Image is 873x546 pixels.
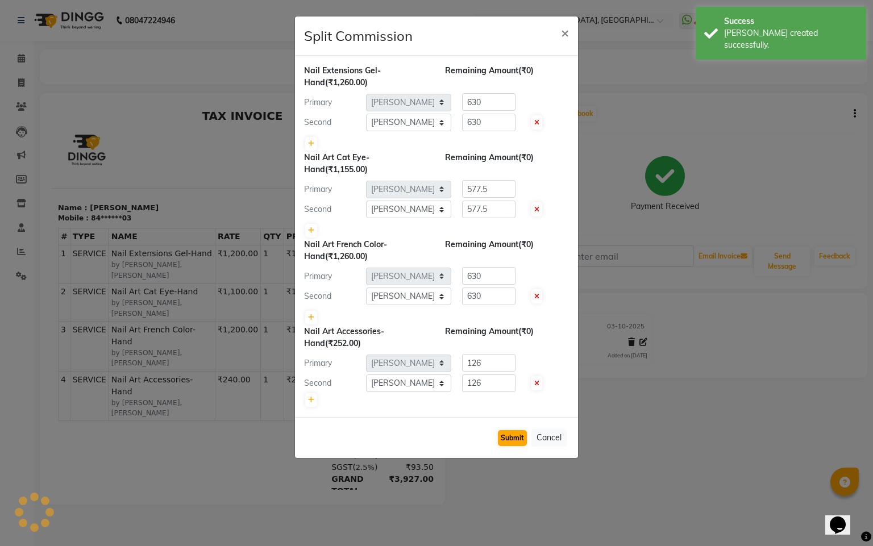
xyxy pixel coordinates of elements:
[60,181,161,193] span: Nail Art Cat Eye-Hand
[19,124,57,141] th: TYPE
[19,216,57,266] td: SERVICE
[164,179,209,217] td: ₹1,100.00
[305,359,323,367] span: 2.5%
[304,65,381,87] span: Nail Extensions Gel-Hand
[330,216,375,266] td: ₹1,200.00
[278,141,330,179] td: ₹0.00
[232,216,278,266] td: ₹1,200.00
[278,266,330,316] td: ₹0.00
[518,65,534,76] span: (₹0)
[280,346,302,355] span: CGST
[296,116,366,128] div: Second
[232,179,278,217] td: ₹1,100.00
[518,326,534,336] span: (₹0)
[330,141,375,179] td: ₹1,200.00
[296,97,366,109] div: Primary
[278,124,330,141] th: DISCOUNT
[7,216,19,266] td: 3
[198,98,376,109] p: Invoice : V/2025-26/0187
[445,65,518,76] span: Remaining Amount
[198,44,376,56] p: [STREET_ADDRESS]
[825,501,862,535] iframe: chat widget
[330,266,375,316] td: ₹240.00
[7,179,19,217] td: 2
[328,369,383,393] div: ₹3,927.00
[7,98,185,109] p: Name : [PERSON_NAME]
[273,369,328,393] div: GRAND TOTAL
[518,239,534,249] span: (₹0)
[330,124,375,141] th: AMOUNT
[60,293,161,314] small: by [PERSON_NAME], [PERSON_NAME]
[325,338,361,348] span: (₹252.00)
[724,27,858,51] div: Bill created successfully.
[232,124,278,141] th: PRICE
[164,124,209,141] th: RATE
[296,377,366,389] div: Second
[304,26,413,46] h4: Split Commission
[273,345,328,357] div: ( )
[7,109,38,119] div: Mobile :
[164,141,209,179] td: ₹1,200.00
[19,266,57,316] td: SERVICE
[325,164,368,174] span: (₹1,155.00)
[60,219,161,243] span: Nail Art French Color-Hand
[198,56,376,68] p: Contact : [PHONE_NUMBER]
[304,239,387,261] span: Nail Art French Color-Hand
[445,239,518,249] span: Remaining Amount
[57,124,164,141] th: NAME
[210,216,233,266] td: 1
[210,124,233,141] th: QTY
[325,251,368,261] span: (₹1,260.00)
[328,321,383,333] div: ₹3,740.00
[7,141,19,179] td: 1
[445,326,518,336] span: Remaining Amount
[210,141,233,179] td: 1
[498,430,527,446] button: Submit
[60,193,161,214] small: by [PERSON_NAME], [PERSON_NAME]
[296,270,366,282] div: Primary
[445,152,518,162] span: Remaining Amount
[296,203,366,215] div: Second
[324,109,347,119] div: Date :
[296,184,366,195] div: Primary
[7,266,19,316] td: 4
[328,345,383,357] div: ₹93.50
[561,24,569,41] span: ×
[328,357,383,369] div: ₹93.50
[60,269,161,293] span: Nail Art Accessories-Hand
[60,143,161,155] span: Nail Extensions Gel-Hand
[325,77,368,87] span: (₹1,260.00)
[210,266,233,316] td: 1
[296,357,366,369] div: Primary
[304,326,384,348] span: Nail Art Accessories-Hand
[198,23,376,40] h3: Nailashes Surat
[164,216,209,266] td: ₹1,200.00
[518,152,534,162] span: (₹0)
[278,216,330,266] td: ₹0.00
[296,290,366,302] div: Second
[273,321,328,333] div: SUBTOTAL
[273,333,328,345] div: NET
[278,179,330,217] td: ₹0.00
[552,16,578,48] button: Close
[7,124,19,141] th: #
[60,243,161,264] small: by [PERSON_NAME], [PERSON_NAME]
[724,15,858,27] div: Success
[280,358,301,367] span: SGST
[305,347,324,355] span: 2.5%
[273,357,328,369] div: ( )
[232,266,278,316] td: ₹240.00
[60,155,161,176] small: by [PERSON_NAME], [PERSON_NAME]
[19,141,57,179] td: SERVICE
[7,5,376,18] h2: TAX INVOICE
[210,179,233,217] td: 1
[232,141,278,179] td: ₹1,200.00
[164,266,209,316] td: ₹240.00
[531,429,567,447] button: Cancel
[350,109,376,119] div: [DATE]
[19,179,57,217] td: SERVICE
[330,179,375,217] td: ₹1,100.00
[328,333,383,345] div: ₹3,740.00
[304,152,369,174] span: Nail Art Cat Eye-Hand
